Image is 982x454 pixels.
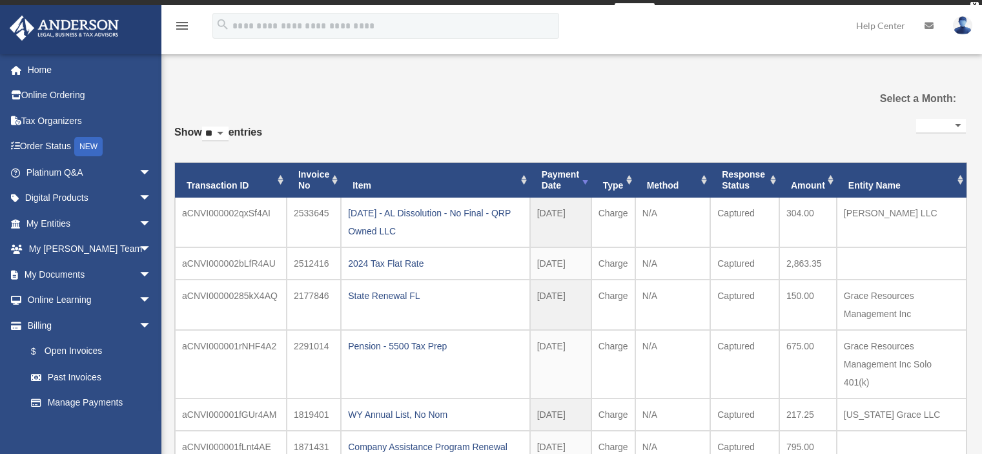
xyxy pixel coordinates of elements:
[341,163,529,198] th: Item: activate to sort column ascending
[779,163,837,198] th: Amount: activate to sort column ascending
[139,160,165,186] span: arrow_drop_down
[530,330,591,398] td: [DATE]
[635,247,711,280] td: N/A
[175,247,287,280] td: aCNVI000002bLfR4AU
[174,18,190,34] i: menu
[287,330,341,398] td: 2291014
[348,204,522,240] div: [DATE] - AL Dissolution - No Final - QRP Owned LLC
[18,364,165,390] a: Past Invoices
[202,127,229,141] select: Showentries
[139,211,165,237] span: arrow_drop_down
[6,15,123,41] img: Anderson Advisors Platinum Portal
[635,163,711,198] th: Method: activate to sort column ascending
[844,90,956,108] label: Select a Month:
[9,262,171,287] a: My Documentsarrow_drop_down
[287,198,341,247] td: 2533645
[710,330,779,398] td: Captured
[953,16,972,35] img: User Pic
[9,134,171,160] a: Order StatusNEW
[287,163,341,198] th: Invoice No: activate to sort column ascending
[837,280,967,330] td: Grace Resources Management Inc
[591,398,635,431] td: Charge
[779,198,837,247] td: 304.00
[287,247,341,280] td: 2512416
[348,287,522,305] div: State Renewal FL
[9,313,171,338] a: Billingarrow_drop_down
[287,398,341,431] td: 1819401
[175,280,287,330] td: aCNVI00000285kX4AQ
[710,198,779,247] td: Captured
[348,254,522,273] div: 2024 Tax Flat Rate
[530,398,591,431] td: [DATE]
[9,287,171,313] a: Online Learningarrow_drop_down
[530,163,591,198] th: Payment Date: activate to sort column ascending
[174,23,190,34] a: menu
[139,262,165,288] span: arrow_drop_down
[9,211,171,236] a: My Entitiesarrow_drop_down
[837,198,967,247] td: [PERSON_NAME] LLC
[710,280,779,330] td: Captured
[591,163,635,198] th: Type: activate to sort column ascending
[74,137,103,156] div: NEW
[530,247,591,280] td: [DATE]
[18,390,171,416] a: Manage Payments
[175,163,287,198] th: Transaction ID: activate to sort column ascending
[615,3,655,19] a: survey
[327,3,609,19] div: Get a chance to win 6 months of Platinum for free just by filling out this
[530,198,591,247] td: [DATE]
[174,123,262,154] label: Show entries
[837,398,967,431] td: [US_STATE] Grace LLC
[139,185,165,212] span: arrow_drop_down
[175,330,287,398] td: aCNVI000001rNHF4A2
[970,2,979,10] div: close
[779,247,837,280] td: 2,863.35
[779,398,837,431] td: 217.25
[635,398,711,431] td: N/A
[591,247,635,280] td: Charge
[837,330,967,398] td: Grace Resources Management Inc Solo 401(k)
[9,236,171,262] a: My [PERSON_NAME] Teamarrow_drop_down
[635,280,711,330] td: N/A
[635,198,711,247] td: N/A
[779,330,837,398] td: 675.00
[710,163,779,198] th: Response Status: activate to sort column ascending
[9,83,171,108] a: Online Ordering
[175,198,287,247] td: aCNVI000002qxSf4AI
[287,280,341,330] td: 2177846
[779,280,837,330] td: 150.00
[9,57,171,83] a: Home
[837,163,967,198] th: Entity Name: activate to sort column ascending
[9,160,171,185] a: Platinum Q&Aarrow_drop_down
[710,398,779,431] td: Captured
[591,198,635,247] td: Charge
[139,287,165,314] span: arrow_drop_down
[9,185,171,211] a: Digital Productsarrow_drop_down
[635,330,711,398] td: N/A
[9,108,171,134] a: Tax Organizers
[348,406,522,424] div: WY Annual List, No Nom
[591,330,635,398] td: Charge
[348,337,522,355] div: Pension - 5500 Tax Prep
[530,280,591,330] td: [DATE]
[139,236,165,263] span: arrow_drop_down
[38,344,45,360] span: $
[139,313,165,339] span: arrow_drop_down
[216,17,230,32] i: search
[18,338,171,365] a: $Open Invoices
[710,247,779,280] td: Captured
[591,280,635,330] td: Charge
[175,398,287,431] td: aCNVI000001fGUr4AM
